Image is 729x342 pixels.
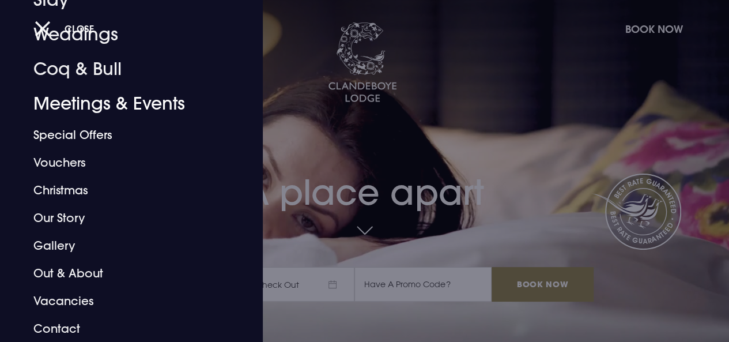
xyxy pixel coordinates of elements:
a: Meetings & Events [33,87,214,121]
span: Close [65,22,95,35]
a: Special Offers [33,121,214,149]
a: Our Story [33,204,214,232]
a: Out & About [33,260,214,287]
a: Weddings [33,17,214,52]
a: Gallery [33,232,214,260]
a: Coq & Bull [33,52,214,87]
a: Christmas [33,176,214,204]
a: Vouchers [33,149,214,176]
button: Close [35,17,95,40]
a: Vacancies [33,287,214,315]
